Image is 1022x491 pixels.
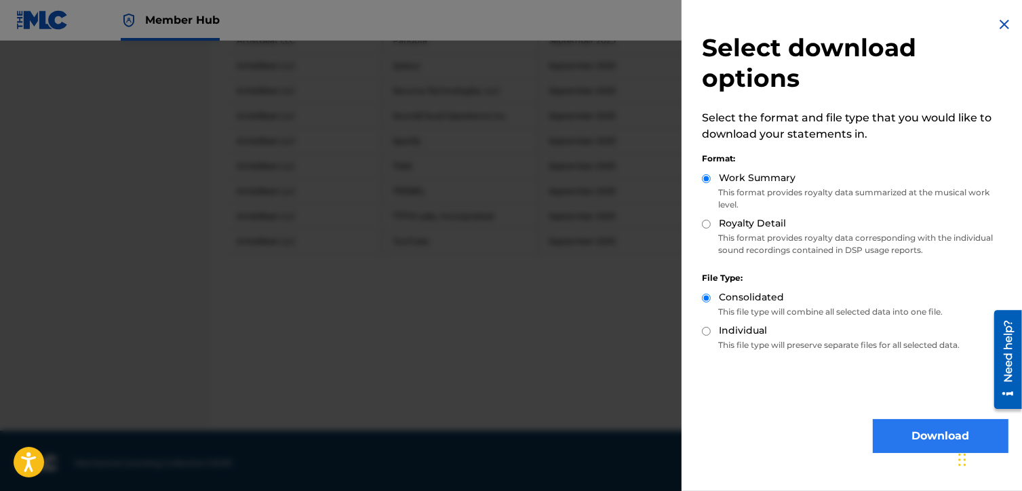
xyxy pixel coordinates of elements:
label: Consolidated [719,290,784,305]
button: Download [873,419,1008,453]
label: Work Summary [719,171,795,185]
label: Royalty Detail [719,216,786,231]
iframe: Chat Widget [954,426,1022,491]
span: Member Hub [145,12,220,28]
p: This format provides royalty data corresponding with the individual sound recordings contained in... [702,232,1008,256]
iframe: Resource Center [984,305,1022,414]
div: File Type: [702,272,1008,284]
p: This file type will combine all selected data into one file. [702,306,1008,318]
label: Individual [719,323,767,338]
div: Drag [958,439,966,480]
h2: Select download options [702,33,1008,94]
div: Format: [702,153,1008,165]
p: This format provides royalty data summarized at the musical work level. [702,186,1008,211]
img: Top Rightsholder [121,12,137,28]
p: Select the format and file type that you would like to download your statements in. [702,110,1008,142]
p: This file type will preserve separate files for all selected data. [702,339,1008,351]
img: MLC Logo [16,10,68,30]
